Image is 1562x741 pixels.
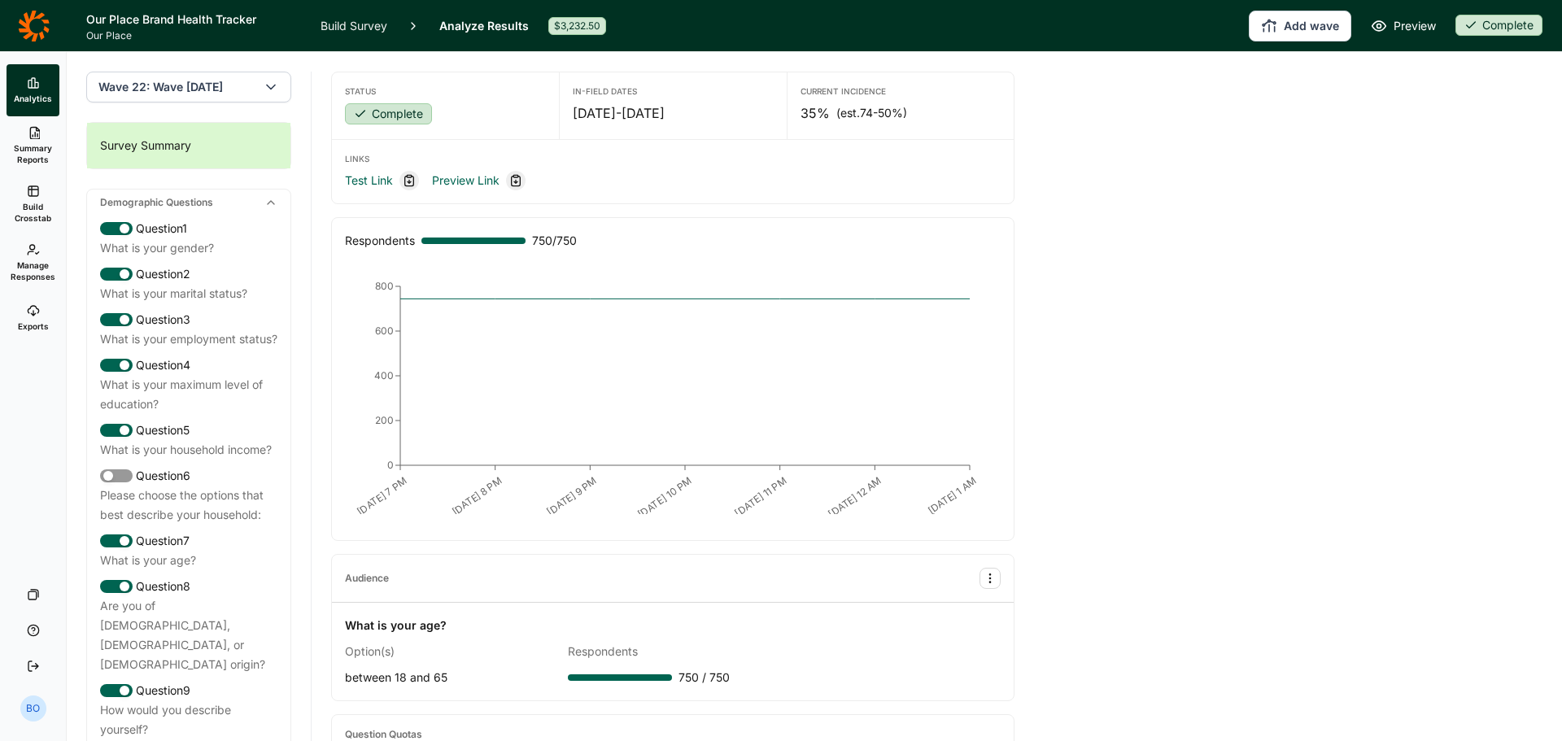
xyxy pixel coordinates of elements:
[100,329,277,349] div: What is your employment status?
[345,85,546,97] div: Status
[544,474,599,517] text: [DATE] 9 PM
[375,280,394,292] tspan: 800
[801,103,830,123] span: 35%
[14,93,52,104] span: Analytics
[100,310,277,329] div: Question 3
[399,171,419,190] div: Copy link
[678,668,730,687] span: 750 / 750
[100,577,277,596] div: Question 8
[826,474,884,520] text: [DATE] 12 AM
[375,414,394,426] tspan: 200
[86,10,301,29] h1: Our Place Brand Health Tracker
[100,531,277,551] div: Question 7
[100,486,277,525] div: Please choose the options that best describe your household:
[20,695,46,721] div: BO
[548,17,606,35] div: $3,232.50
[7,116,59,175] a: Summary Reports
[7,175,59,233] a: Build Crosstab
[573,85,773,97] div: In-Field Dates
[100,421,277,440] div: Question 5
[100,700,277,739] div: How would you describe yourself?
[100,355,277,375] div: Question 4
[100,440,277,460] div: What is your household income?
[387,459,394,471] tspan: 0
[345,728,422,741] div: Question Quotas
[345,572,389,585] div: Audience
[374,369,394,381] tspan: 400
[355,474,409,517] text: [DATE] 7 PM
[432,171,500,190] a: Preview Link
[87,190,290,216] div: Demographic Questions
[568,642,778,661] div: Respondents
[801,85,1001,97] div: Current Incidence
[345,670,447,684] span: between 18 and 65
[100,238,277,258] div: What is your gender?
[1455,15,1542,36] div: Complete
[926,474,979,517] text: [DATE] 1 AM
[345,103,432,126] button: Complete
[345,171,393,190] a: Test Link
[1371,16,1436,36] a: Preview
[100,681,277,700] div: Question 9
[345,103,432,124] div: Complete
[13,201,53,224] span: Build Crosstab
[980,568,1001,589] button: Audience Options
[450,474,504,517] text: [DATE] 8 PM
[100,219,277,238] div: Question 1
[345,642,555,661] div: Option(s)
[86,29,301,42] span: Our Place
[86,72,291,102] button: Wave 22: Wave [DATE]
[345,153,1001,164] div: Links
[100,596,277,674] div: Are you of [DEMOGRAPHIC_DATA], [DEMOGRAPHIC_DATA], or [DEMOGRAPHIC_DATA] origin?
[13,142,53,165] span: Summary Reports
[836,105,907,121] span: (est. 74-50% )
[345,231,415,251] div: Respondents
[7,64,59,116] a: Analytics
[1249,11,1351,41] button: Add wave
[573,103,773,123] div: [DATE] - [DATE]
[87,123,290,168] div: Survey Summary
[635,474,694,520] text: [DATE] 10 PM
[1394,16,1436,36] span: Preview
[98,79,223,95] span: Wave 22: Wave [DATE]
[100,284,277,303] div: What is your marital status?
[1455,15,1542,37] button: Complete
[100,466,277,486] div: Question 6
[506,171,526,190] div: Copy link
[100,551,277,570] div: What is your age?
[100,264,277,284] div: Question 2
[11,259,55,282] span: Manage Responses
[345,616,447,635] div: What is your age?
[7,292,59,344] a: Exports
[375,325,394,337] tspan: 600
[732,474,788,519] text: [DATE] 11 PM
[532,231,577,251] span: 750 / 750
[100,375,277,414] div: What is your maximum level of education?
[7,233,59,292] a: Manage Responses
[18,320,49,332] span: Exports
